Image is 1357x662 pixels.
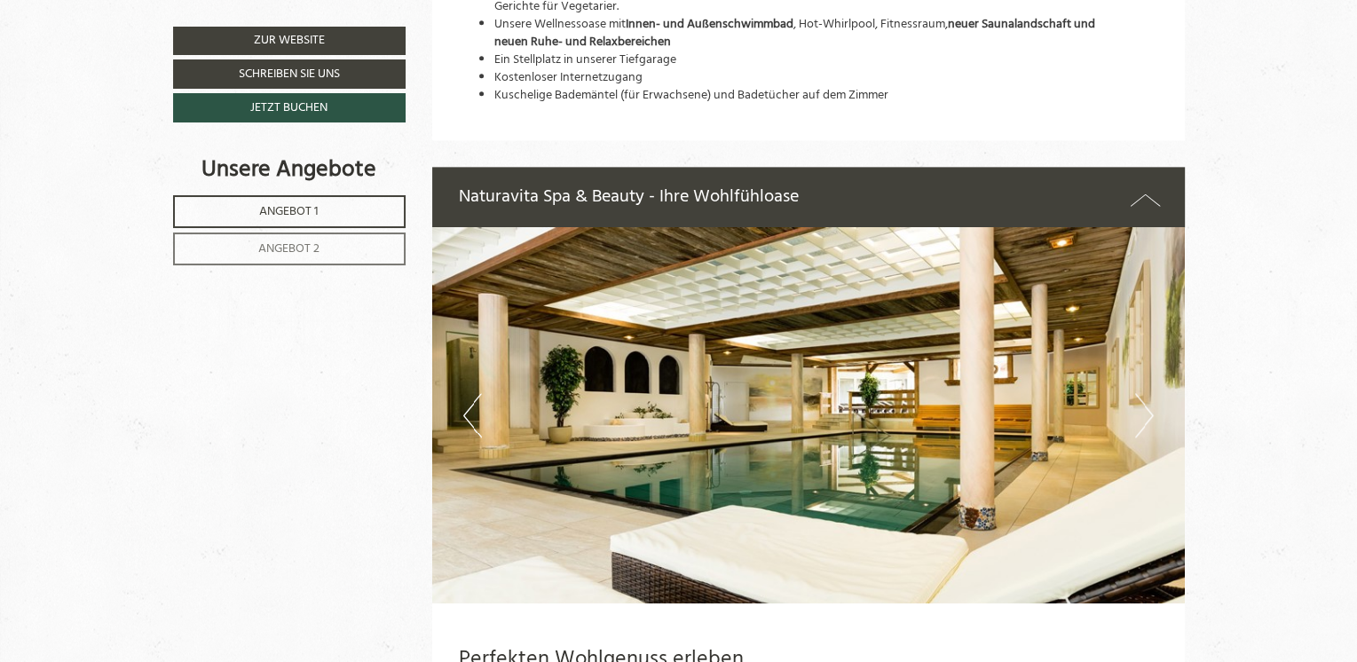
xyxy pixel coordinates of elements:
span: Angebot 1 [259,201,319,222]
div: [DATE] [321,13,378,41]
div: Naturavita Spa & Beauty - Ihre Wohlfühloase [432,167,1185,228]
a: Jetzt buchen [173,93,406,122]
button: Next [1135,393,1154,437]
a: Zur Website [173,27,406,55]
div: Berghotel Ratschings [27,51,243,63]
button: Previous [463,393,482,437]
strong: Innen- und Außenschwimmbad [626,14,793,35]
button: Senden [604,469,699,499]
li: Ein Stellplatz in unserer Tiefgarage [494,51,1158,69]
span: Angebot 2 [258,239,320,259]
strong: neuer Saunalandschaft und neuen Ruhe- und Relaxbereichen [494,14,1095,52]
li: Unsere Wellnessoase mit , Hot-Whirlpool, Fitnessraum, [494,16,1158,51]
a: Schreiben Sie uns [173,59,406,89]
li: Kuschelige Bademäntel (für Erwachsene) und Badetücher auf dem Zimmer [494,87,1158,105]
small: 17:25 [27,81,243,91]
div: Unsere Angebote [173,154,406,186]
li: Kostenloser Internetzugang [494,69,1158,87]
div: Guten Tag, wie können wir Ihnen helfen? [13,47,252,95]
